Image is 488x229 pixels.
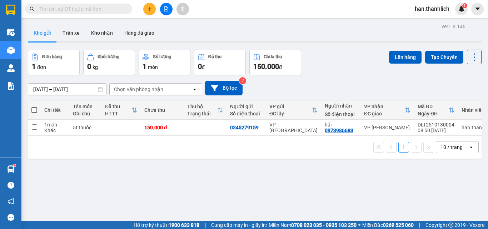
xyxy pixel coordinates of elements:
span: 150.000 [253,62,279,71]
div: hải [325,122,357,128]
div: Ngày ĐH [418,111,449,116]
span: đ [279,64,282,70]
svg: open [468,144,474,150]
span: đ [202,64,205,70]
div: HTTT [105,111,131,116]
button: Chưa thu150.000đ [249,50,301,75]
div: Trạng thái [187,111,217,116]
span: Miền Bắc [362,221,414,229]
span: notification [8,198,14,205]
div: Chưa thu [264,54,282,59]
img: warehouse-icon [7,29,15,36]
button: Lên hàng [389,51,422,64]
img: logo-vxr [6,5,15,15]
span: đơn [37,64,46,70]
button: caret-down [471,3,484,15]
svg: open [192,86,198,92]
div: Khối lượng [98,54,119,59]
span: kg [93,64,98,70]
input: Tìm tên, số ĐT hoặc mã đơn [39,5,124,13]
div: Tên món [73,104,98,109]
div: 1 món [44,122,66,128]
div: VP [PERSON_NAME] [364,125,410,130]
img: warehouse-icon [7,46,15,54]
div: Khác [44,128,66,133]
div: ĐC giao [364,111,405,116]
span: Cung cấp máy in - giấy in: [211,221,267,229]
sup: 2 [239,77,246,84]
span: search [30,6,35,11]
span: ⚪️ [358,224,360,226]
sup: 1 [462,3,467,8]
div: 0973986683 [325,128,353,133]
img: warehouse-icon [7,165,15,173]
span: 1 [32,62,36,71]
span: aim [180,6,185,11]
span: copyright [448,223,453,228]
span: 1 [143,62,146,71]
div: 0345279159 [230,125,259,130]
div: VP gửi [269,104,312,109]
div: Chọn văn phòng nhận [114,86,163,93]
div: Người nhận [325,103,357,109]
button: Kho nhận [85,24,119,41]
button: Tạo Chuyến [425,51,463,64]
div: 10 / trang [440,144,463,151]
div: Chưa thu [144,107,180,113]
button: Hàng đã giao [119,24,160,41]
div: Đã thu [208,54,221,59]
strong: 1900 633 818 [169,222,199,228]
button: Số lượng1món [139,50,190,75]
div: Số lượng [153,54,171,59]
button: Đã thu0đ [194,50,246,75]
div: 08:50 [DATE] [418,128,454,133]
span: message [8,214,14,221]
th: Toggle SortBy [360,101,414,120]
span: han.thanhlich [409,4,455,13]
img: warehouse-icon [7,64,15,72]
div: VP [GEOGRAPHIC_DATA] [269,122,318,133]
span: plus [147,6,152,11]
span: | [205,221,206,229]
span: 0 [87,62,91,71]
div: Ghi chú [73,111,98,116]
div: DLT2510130004 [418,122,454,128]
th: Toggle SortBy [266,101,321,120]
div: Đã thu [105,104,131,109]
div: Số điện thoại [230,111,262,116]
input: Select a date range. [28,84,106,95]
button: Khối lượng0kg [83,50,135,75]
button: Bộ lọc [205,81,243,95]
button: 1 [398,142,409,153]
div: 150.000 đ [144,125,180,130]
span: caret-down [474,6,481,12]
div: Mã GD [418,104,449,109]
strong: 0708 023 035 - 0935 103 250 [291,222,357,228]
button: plus [143,3,156,15]
button: Kho gửi [28,24,57,41]
div: Người gửi [230,104,262,109]
span: món [148,64,158,70]
img: solution-icon [7,82,15,90]
span: 1 [463,3,466,8]
div: ĐC lấy [269,111,312,116]
div: Thu hộ [187,104,217,109]
span: Miền Nam [269,221,357,229]
div: Đơn hàng [42,54,62,59]
button: file-add [160,3,173,15]
button: Đơn hàng1đơn [28,50,80,75]
span: | [419,221,420,229]
th: Toggle SortBy [414,101,458,120]
div: Chi tiết [44,107,66,113]
button: Trên xe [57,24,85,41]
div: VP nhận [364,104,405,109]
span: 0 [198,62,202,71]
span: question-circle [8,182,14,189]
div: Số điện thoại [325,111,357,117]
strong: 0369 525 060 [383,222,414,228]
button: aim [176,3,189,15]
span: Hỗ trợ kỹ thuật: [134,221,199,229]
img: icon-new-feature [458,6,465,12]
sup: 1 [14,164,16,166]
th: Toggle SortBy [184,101,226,120]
